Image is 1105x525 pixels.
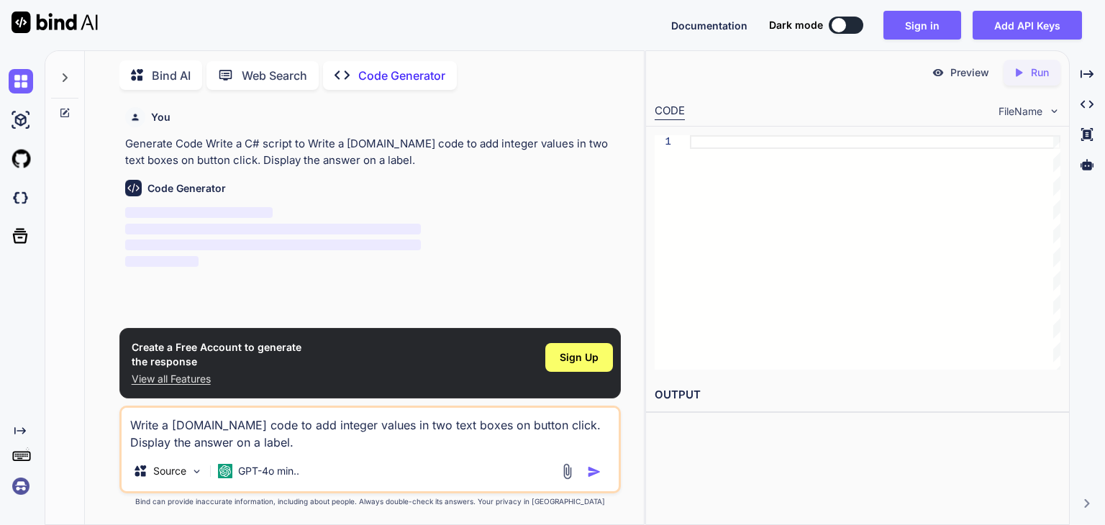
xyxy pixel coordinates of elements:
[769,18,823,32] span: Dark mode
[125,136,618,168] p: Generate Code Write a C# script to Write a [DOMAIN_NAME] code to add integer values in two text b...
[9,147,33,171] img: githubLight
[646,378,1069,412] h2: OUTPUT
[125,224,421,234] span: ‌
[125,207,273,218] span: ‌
[973,11,1082,40] button: Add API Keys
[125,239,421,250] span: ‌
[147,181,226,196] h6: Code Generator
[932,66,945,79] img: preview
[122,408,619,451] textarea: Write a [DOMAIN_NAME] code to add integer values in two text boxes on button click. Display the a...
[655,135,671,149] div: 1
[9,474,33,498] img: signin
[191,465,203,478] img: Pick Models
[883,11,961,40] button: Sign in
[559,463,576,480] img: attachment
[560,350,599,365] span: Sign Up
[1048,105,1060,117] img: chevron down
[587,465,601,479] img: icon
[671,18,747,33] button: Documentation
[238,464,299,478] p: GPT-4o min..
[9,69,33,93] img: chat
[999,104,1042,119] span: FileName
[9,108,33,132] img: ai-studio
[671,19,747,32] span: Documentation
[218,464,232,478] img: GPT-4o mini
[153,464,186,478] p: Source
[151,110,170,124] h6: You
[655,103,685,120] div: CODE
[358,67,445,84] p: Code Generator
[242,67,307,84] p: Web Search
[132,372,301,386] p: View all Features
[12,12,98,33] img: Bind AI
[152,67,191,84] p: Bind AI
[9,186,33,210] img: darkCloudIdeIcon
[119,496,621,507] p: Bind can provide inaccurate information, including about people. Always double-check its answers....
[132,340,301,369] h1: Create a Free Account to generate the response
[950,65,989,80] p: Preview
[1031,65,1049,80] p: Run
[125,256,199,267] span: ‌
